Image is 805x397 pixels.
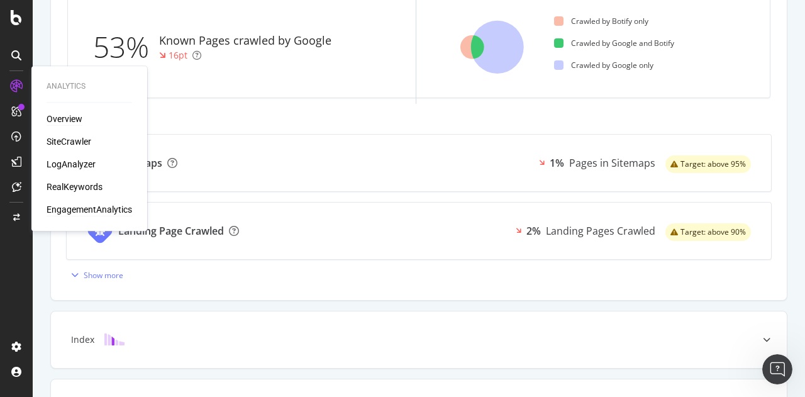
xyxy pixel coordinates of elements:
[554,38,674,48] div: Crawled by Google and Botify
[550,156,564,171] div: 1%
[665,223,751,241] div: warning label
[569,156,655,171] div: Pages in Sitemaps
[546,224,655,238] div: Landing Pages Crawled
[762,354,792,384] iframe: Intercom live chat
[104,333,125,345] img: block-icon
[47,81,132,92] div: Analytics
[169,49,187,62] div: 16pt
[47,181,103,193] a: RealKeywords
[66,265,123,285] button: Show more
[66,134,772,192] a: Sitemaps1%Pages in Sitemapswarning label
[93,26,159,68] div: 53%
[680,228,746,236] span: Target: above 90%
[665,155,751,173] div: warning label
[526,224,541,238] div: 2%
[47,158,96,171] a: LogAnalyzer
[47,203,132,216] a: EngagementAnalytics
[71,333,94,346] div: Index
[66,202,772,260] a: Landing Page Crawled2%Landing Pages Crawledwarning label
[680,160,746,168] span: Target: above 95%
[66,113,772,124] div: Improve Crawl Budget
[84,270,123,281] div: Show more
[47,113,82,125] a: Overview
[118,224,224,238] div: Landing Page Crawled
[554,60,653,70] div: Crawled by Google only
[159,33,331,49] div: Known Pages crawled by Google
[47,135,91,148] a: SiteCrawler
[554,16,648,26] div: Crawled by Botify only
